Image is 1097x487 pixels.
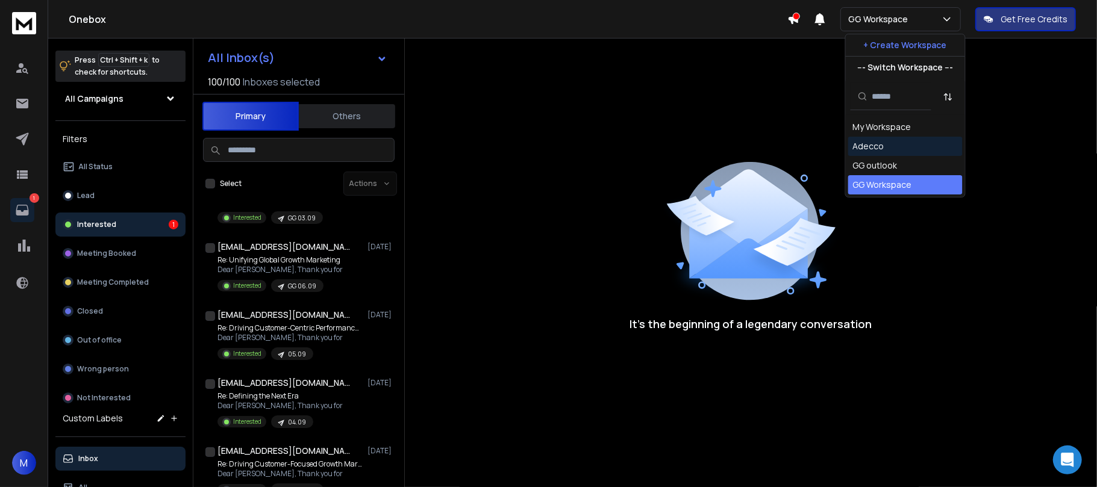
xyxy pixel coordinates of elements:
button: Sort by Sort A-Z [936,85,960,109]
button: Not Interested [55,386,186,410]
p: Press to check for shortcuts. [75,54,160,78]
p: [DATE] [367,378,395,388]
p: --- Switch Workspace --- [857,61,953,73]
p: Closed [77,306,103,316]
div: GG outlook [853,160,898,172]
p: GG 06.09 [288,282,316,291]
button: All Inbox(s) [198,46,397,70]
p: Interested [77,220,116,229]
p: Wrong person [77,364,129,374]
button: Out of office [55,328,186,352]
h1: [EMAIL_ADDRESS][DOMAIN_NAME] [217,309,350,321]
button: Inbox [55,447,186,471]
div: Adecco [853,140,884,152]
p: All Status [78,162,113,172]
p: [DATE] [367,242,395,252]
button: All Campaigns [55,87,186,111]
p: Re: Defining the Next Era [217,391,343,401]
img: logo [12,12,36,34]
p: Dear [PERSON_NAME], Thank you for [217,469,362,479]
p: Interested [233,417,261,426]
p: Re: Driving Customer-Centric Performance Marketing [217,323,362,333]
p: Out of office [77,335,122,345]
h1: [EMAIL_ADDRESS][DOMAIN_NAME] [217,241,350,253]
h1: All Campaigns [65,93,123,105]
button: All Status [55,155,186,179]
h1: All Inbox(s) [208,52,275,64]
h1: [EMAIL_ADDRESS][DOMAIN_NAME] [217,377,350,389]
button: + Create Workspace [846,34,965,56]
h1: Onebox [69,12,787,26]
p: Interested [233,281,261,290]
button: M [12,451,36,475]
h3: Custom Labels [63,412,123,424]
button: Interested1 [55,212,186,237]
p: Get Free Credits [1001,13,1067,25]
p: Interested [233,349,261,358]
button: Wrong person [55,357,186,381]
p: Re: Driving Customer-Focused Growth Marketing [217,459,362,469]
div: 1 [169,220,178,229]
div: GG Workspace [853,179,912,191]
p: Lead [77,191,95,200]
p: Dear [PERSON_NAME], Thank you for [217,401,343,411]
button: Meeting Booked [55,241,186,265]
p: Meeting Booked [77,249,136,258]
button: Closed [55,299,186,323]
p: 04.09 [288,418,306,427]
p: 05.09 [288,350,306,359]
p: Interested [233,213,261,222]
span: Ctrl + Shift + k [98,53,149,67]
p: Dear [PERSON_NAME], Thank you for [217,333,362,343]
p: 1 [30,193,39,203]
p: + Create Workspace [864,39,947,51]
p: GG Workspace [848,13,913,25]
label: Select [220,179,242,188]
p: Not Interested [77,393,131,403]
p: Re: Unifying Global Growth Marketing [217,255,343,265]
a: 1 [10,198,34,222]
h3: Filters [55,131,186,147]
p: Inbox [78,454,98,464]
h3: Inboxes selected [243,75,320,89]
button: Get Free Credits [975,7,1076,31]
div: Open Intercom Messenger [1053,445,1082,474]
p: It’s the beginning of a legendary conversation [630,315,872,332]
button: Lead [55,184,186,208]
p: Dear [PERSON_NAME], Thank you for [217,265,343,275]
p: [DATE] [367,446,395,456]
p: [DATE] [367,310,395,320]
span: 100 / 100 [208,75,240,89]
button: Meeting Completed [55,270,186,294]
button: Primary [202,102,299,131]
h1: [EMAIL_ADDRESS][DOMAIN_NAME] [217,445,350,457]
p: Meeting Completed [77,278,149,287]
p: GG 03.09 [288,214,316,223]
button: Others [299,103,395,129]
div: My Workspace [853,121,911,133]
